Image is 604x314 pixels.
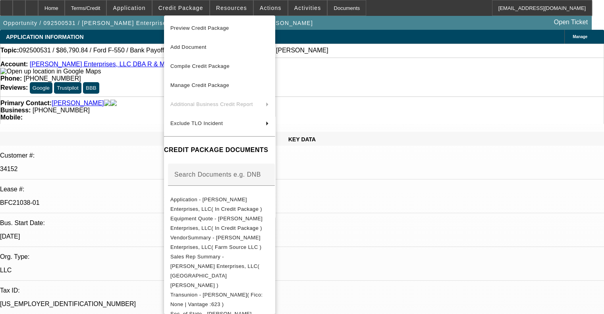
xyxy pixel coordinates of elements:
[170,235,262,250] span: VendorSummary - [PERSON_NAME] Enterprises, LLC( Farm Source LLC )
[170,25,229,31] span: Preview Credit Package
[170,254,259,288] span: Sales Rep Summary - [PERSON_NAME] Enterprises, LLC( [GEOGRAPHIC_DATA][PERSON_NAME] )
[164,214,275,233] button: Equipment Quote - Coffey Enterprises, LLC( In Credit Package )
[164,252,275,290] button: Sales Rep Summary - Coffey Enterprises, LLC( Martell, Heath )
[170,216,262,231] span: Equipment Quote - [PERSON_NAME] Enterprises, LLC( In Credit Package )
[164,290,275,309] button: Transunion - Coffey, Jeremy( Fico: None | Vantage :623 )
[164,145,275,155] h4: CREDIT PACKAGE DOCUMENTS
[164,195,275,214] button: Application - Coffey Enterprises, LLC( In Credit Package )
[170,196,262,212] span: Application - [PERSON_NAME] Enterprises, LLC( In Credit Package )
[170,120,223,126] span: Exclude TLO Incident
[164,233,275,252] button: VendorSummary - Coffey Enterprises, LLC( Farm Source LLC )
[170,63,230,69] span: Compile Credit Package
[170,292,263,307] span: Transunion - [PERSON_NAME]( Fico: None | Vantage :623 )
[170,82,229,88] span: Manage Credit Package
[174,171,261,178] mat-label: Search Documents e.g. DNB
[170,44,206,50] span: Add Document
